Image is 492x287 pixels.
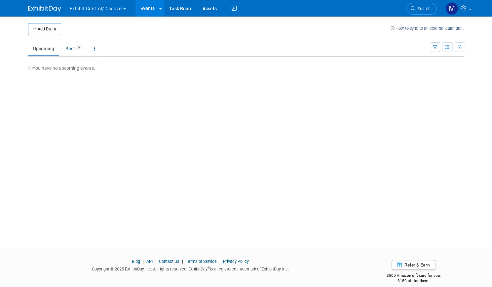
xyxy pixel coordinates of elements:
a: Past14 [60,42,88,55]
img: ExhibitDay [28,6,61,12]
a: Search [406,3,437,15]
a: Refer & Earn [392,260,435,270]
span: | [218,259,222,264]
a: Terms of Service [186,259,217,264]
span: | [154,259,158,264]
div: $150 off for them. [362,278,464,284]
sup: ® [208,266,210,269]
div: $500 Amazon gift card for you, [362,268,464,284]
a: How to sync to an external calendar... [391,26,464,31]
span: You have no upcoming events. [28,65,95,71]
span: | [141,259,145,264]
img: Matt h [445,2,458,15]
button: Add Event [28,23,61,35]
a: Upcoming [28,42,59,55]
div: Copyright © 2025 ExhibitDay, Inc. All rights reserved. ExhibitDay is a registered trademark of Ex... [28,265,353,272]
span: 14 [75,45,83,50]
a: Blog [132,259,140,264]
a: Privacy Policy [223,259,249,264]
a: Contact Us [159,259,179,264]
span: Search [415,6,431,11]
a: API [146,259,153,264]
span: | [180,259,185,264]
